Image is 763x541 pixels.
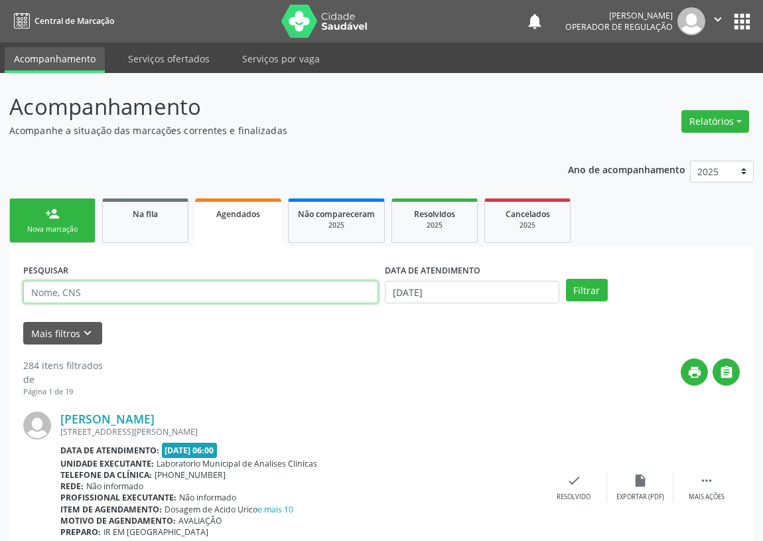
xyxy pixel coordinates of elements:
[23,372,103,386] div: de
[385,260,480,281] label: DATA DE ATENDIMENTO
[179,492,236,503] span: Não informado
[23,260,68,281] label: PESQUISAR
[385,281,559,303] input: Selecione um intervalo
[60,481,84,492] b: Rede:
[494,220,561,230] div: 2025
[104,526,208,538] span: IR EM [GEOGRAPHIC_DATA]
[9,10,114,32] a: Central de Marcação
[681,358,708,386] button: print
[80,326,95,341] i: keyboard_arrow_down
[565,21,673,33] span: Operador de regulação
[60,426,541,437] div: [STREET_ADDRESS][PERSON_NAME]
[23,412,51,439] img: img
[633,473,648,488] i: insert_drive_file
[401,220,468,230] div: 2025
[60,458,154,469] b: Unidade executante:
[506,208,550,220] span: Cancelados
[705,7,730,35] button: 
[133,208,158,220] span: Na fila
[257,504,293,515] a: e mais 10
[178,515,222,526] span: AVALIAÇÃO
[730,10,754,33] button: apps
[567,473,581,488] i: check
[525,12,544,31] button: notifications
[687,365,702,380] i: print
[233,47,329,70] a: Serviços por vaga
[45,206,60,221] div: person_add
[298,208,375,220] span: Não compareceram
[711,12,725,27] i: 
[568,161,685,177] p: Ano de acompanhamento
[216,208,260,220] span: Agendados
[60,412,155,426] a: [PERSON_NAME]
[565,10,673,21] div: [PERSON_NAME]
[86,481,143,492] span: Não informado
[699,473,714,488] i: 
[719,365,734,380] i: 
[9,123,530,137] p: Acompanhe a situação das marcações correntes e finalizadas
[616,493,664,502] div: Exportar (PDF)
[566,279,608,301] button: Filtrar
[60,515,176,526] b: Motivo de agendamento:
[119,47,219,70] a: Serviços ofertados
[681,110,749,133] button: Relatórios
[298,220,375,230] div: 2025
[60,469,152,481] b: Telefone da clínica:
[23,386,103,398] div: Página 1 de 19
[60,504,162,515] b: Item de agendamento:
[35,15,114,27] span: Central de Marcação
[157,458,317,469] span: Laboratorio Municipal de Analises Clinicas
[5,47,105,73] a: Acompanhamento
[19,224,86,234] div: Nova marcação
[414,208,455,220] span: Resolvidos
[677,7,705,35] img: img
[9,90,530,123] p: Acompanhamento
[23,358,103,372] div: 284 itens filtrados
[23,281,378,303] input: Nome, CNS
[713,358,740,386] button: 
[165,504,293,515] span: Dosagem de Acido Urico
[23,322,102,345] button: Mais filtroskeyboard_arrow_down
[155,469,226,481] span: [PHONE_NUMBER]
[60,492,176,503] b: Profissional executante:
[162,443,218,458] span: [DATE] 06:00
[689,493,725,502] div: Mais ações
[557,493,590,502] div: Resolvido
[60,445,159,456] b: Data de atendimento:
[60,526,101,538] b: Preparo:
